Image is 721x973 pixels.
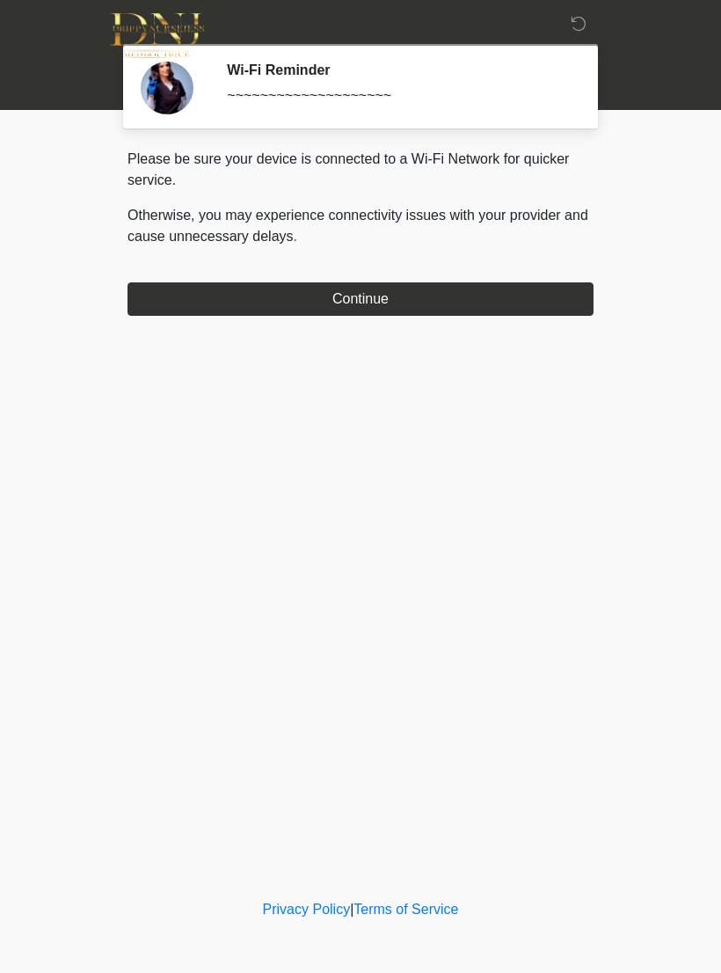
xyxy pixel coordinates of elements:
img: DNJ Med Boutique Logo [110,13,204,58]
div: ~~~~~~~~~~~~~~~~~~~~ [227,85,567,106]
a: Privacy Policy [263,902,351,917]
p: Please be sure your device is connected to a Wi-Fi Network for quicker service. [127,149,594,191]
a: | [350,902,353,917]
a: Terms of Service [353,902,458,917]
img: Agent Avatar [141,62,193,114]
span: . [294,229,297,244]
p: Otherwise, you may experience connectivity issues with your provider and cause unnecessary delays [127,205,594,247]
button: Continue [127,282,594,316]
